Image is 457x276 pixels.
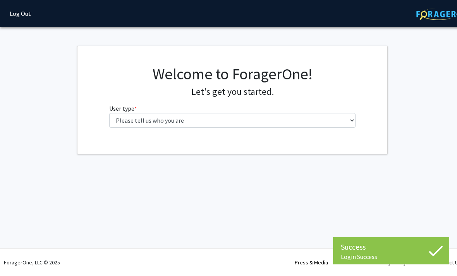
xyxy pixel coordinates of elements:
[341,241,442,253] div: Success
[109,104,137,113] label: User type
[4,249,60,276] div: ForagerOne, LLC © 2025
[109,65,356,83] h1: Welcome to ForagerOne!
[109,86,356,98] h4: Let's get you started.
[295,259,328,266] a: Press & Media
[341,253,442,261] div: Login Success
